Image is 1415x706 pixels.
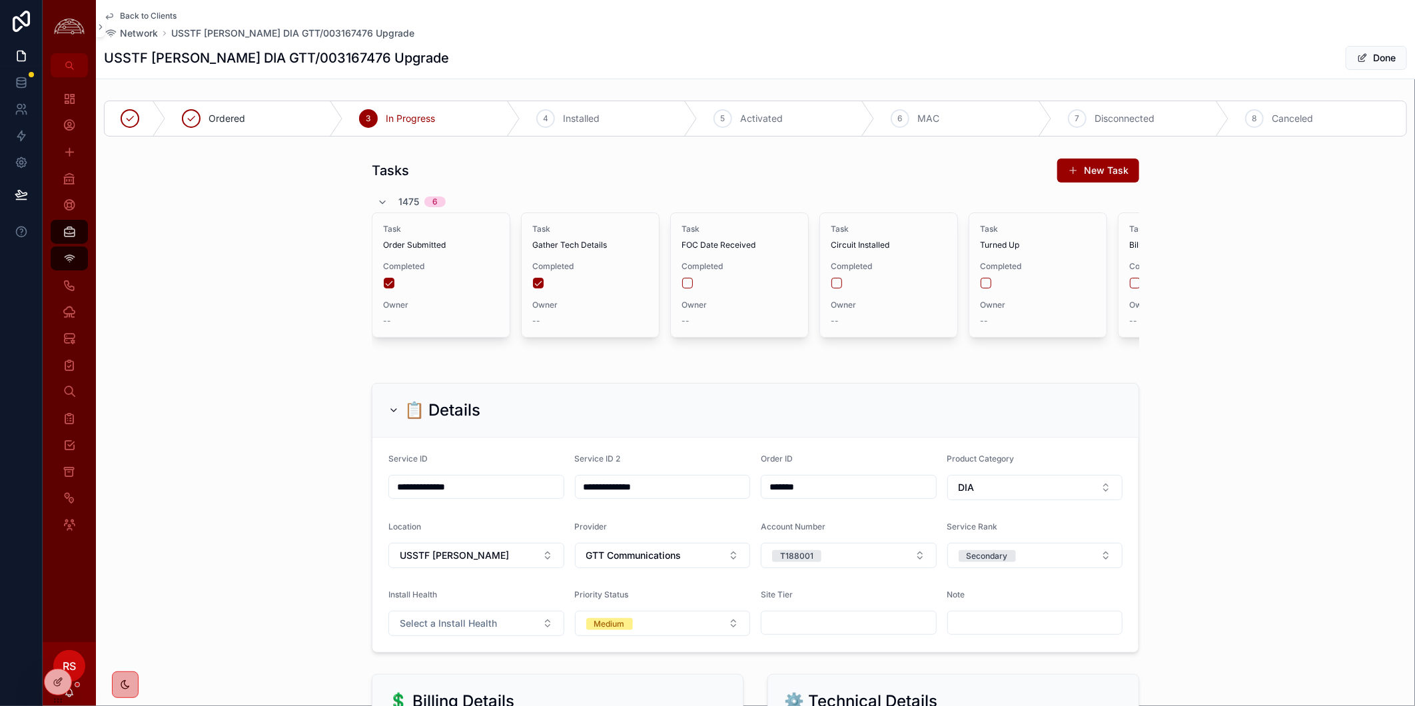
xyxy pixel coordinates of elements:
span: -- [682,316,690,326]
span: 4 [543,113,548,124]
span: Service ID [388,454,428,464]
a: TaskGather Tech DetailsCompletedOwner-- [521,212,660,338]
span: -- [980,316,988,326]
span: 3 [366,113,371,124]
span: Completed [532,261,648,272]
span: Install Health [388,589,437,599]
span: Order ID [761,454,793,464]
div: Medium [594,618,625,630]
span: GTT Communications [586,549,682,562]
span: Owner [383,300,499,310]
span: MAC [917,112,939,125]
span: DIA [959,481,975,494]
span: Order Submitted [383,240,499,250]
span: Service ID 2 [575,454,621,464]
div: T188001 [780,550,813,562]
span: Gather Tech Details [532,240,648,250]
span: Completed [1129,261,1245,272]
a: TaskTurned UpCompletedOwner-- [969,212,1107,338]
span: -- [831,316,839,326]
a: TaskOrder SubmittedCompletedOwner-- [372,212,510,338]
span: Completed [831,261,947,272]
div: 6 [432,196,438,207]
span: Priority Status [575,589,629,599]
a: TaskBilling VerifiedCompletedOwner-- [1118,212,1256,338]
a: USSTF [PERSON_NAME] DIA GTT/003167476 Upgrade [171,27,414,40]
h1: Tasks [372,161,409,180]
span: Owner [1129,300,1245,310]
span: Billing Verified [1129,240,1245,250]
span: Completed [383,261,499,272]
span: Completed [682,261,797,272]
button: Select Button [761,543,937,568]
span: Owner [532,300,648,310]
span: Site Tier [761,589,793,599]
span: Location [388,522,421,531]
button: Select Button [947,543,1123,568]
span: USSTF [PERSON_NAME] [400,549,509,562]
span: Task [831,224,947,234]
h1: USSTF [PERSON_NAME] DIA GTT/003167476 Upgrade [104,49,449,67]
span: Circuit Installed [831,240,947,250]
span: Task [1129,224,1245,234]
span: 1475 [398,195,419,208]
span: Owner [682,300,797,310]
span: Service Rank [947,522,998,531]
span: 7 [1075,113,1080,124]
span: Task [682,224,797,234]
span: Task [980,224,1096,234]
h2: 📋 Details [404,400,480,421]
span: -- [532,316,540,326]
span: Account Number [761,522,825,531]
a: Back to Clients [104,11,177,21]
a: Network [104,27,158,40]
span: Owner [831,300,947,310]
span: In Progress [386,112,435,125]
span: Installed [563,112,600,125]
a: TaskCircuit InstalledCompletedOwner-- [819,212,958,338]
button: Select Button [575,611,751,636]
button: Select Button [388,543,564,568]
button: Done [1346,46,1407,70]
span: Disconnected [1095,112,1155,125]
span: Activated [740,112,783,125]
span: FOC Date Received [682,240,797,250]
span: 5 [721,113,725,124]
span: Task [383,224,499,234]
span: Canceled [1272,112,1313,125]
span: Completed [980,261,1096,272]
a: TaskFOC Date ReceivedCompletedOwner-- [670,212,809,338]
span: -- [1129,316,1137,326]
span: Network [120,27,158,40]
div: scrollable content [43,77,96,554]
span: Provider [575,522,608,531]
span: Ordered [209,112,245,125]
div: Secondary [967,550,1008,562]
button: Select Button [947,475,1123,500]
span: Note [947,589,965,599]
span: 8 [1252,113,1257,124]
span: Turned Up [980,240,1096,250]
span: Owner [980,300,1096,310]
span: Task [532,224,648,234]
span: RS [63,658,76,674]
span: Back to Clients [120,11,177,21]
span: Product Category [947,454,1015,464]
span: -- [383,316,391,326]
span: Select a Install Health [400,617,497,630]
img: App logo [51,17,88,37]
button: New Task [1057,159,1139,182]
button: Select Button [575,543,751,568]
button: Select Button [388,611,564,636]
span: 6 [898,113,903,124]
